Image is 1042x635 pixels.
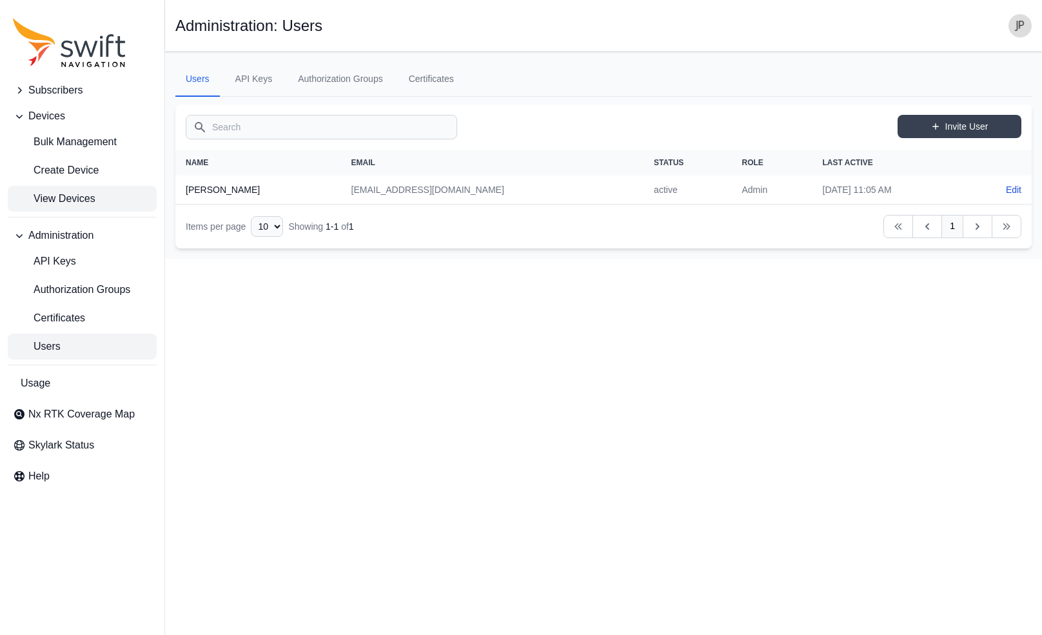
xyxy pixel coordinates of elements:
div: Showing of [288,220,353,233]
a: Invite User [898,115,1021,138]
th: Status [644,150,731,176]
td: [EMAIL_ADDRESS][DOMAIN_NAME] [341,176,644,205]
span: API Keys [13,254,76,269]
span: Administration [28,228,93,243]
span: Skylark Status [28,438,94,453]
span: Users [13,339,61,354]
span: Usage [21,376,50,391]
a: API Keys [225,62,283,97]
th: Role [732,150,812,176]
span: 1 - 1 [326,221,339,232]
a: Skylark Status [8,432,157,458]
button: Devices [8,103,157,129]
a: Authorization Groups [8,277,157,303]
a: Edit [1006,183,1021,196]
select: Display Limit [251,216,283,237]
span: Create Device [13,163,99,178]
a: Nx RTK Coverage Map [8,401,157,427]
td: active [644,176,731,205]
span: Nx RTK Coverage Map [28,407,135,422]
nav: Table navigation [175,205,1032,248]
span: View Devices [13,191,95,207]
th: [PERSON_NAME] [175,176,341,205]
span: 1 [349,221,354,232]
span: Subscribers [28,83,83,98]
a: Authorization Groups [288,62,393,97]
span: Bulk Management [13,134,117,150]
span: Items per page [186,221,246,232]
a: API Keys [8,248,157,274]
th: Name [175,150,341,176]
a: 1 [941,215,963,238]
span: Devices [28,108,65,124]
span: Help [28,469,50,484]
span: Certificates [13,310,85,326]
button: Administration [8,223,157,248]
a: Users [8,334,157,359]
td: Admin [732,176,812,205]
input: Search [186,115,457,139]
img: user photo [1008,14,1032,37]
a: Usage [8,370,157,396]
th: Last Active [812,150,969,176]
a: Bulk Management [8,129,157,155]
td: [DATE] 11:05 AM [812,176,969,205]
h1: Administration: Users [175,18,322,34]
th: Email [341,150,644,176]
a: Certificates [8,305,157,331]
a: Users [175,62,220,97]
a: View Devices [8,186,157,212]
a: Help [8,463,157,489]
button: Subscribers [8,77,157,103]
span: Authorization Groups [13,282,130,297]
a: Certificates [398,62,464,97]
a: Create Device [8,157,157,183]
